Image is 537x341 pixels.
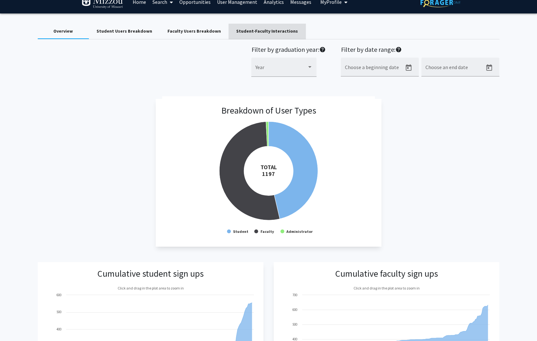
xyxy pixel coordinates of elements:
[402,61,415,74] button: Open calendar
[236,28,298,35] div: Student-Faculty Interactions
[483,61,495,74] button: Open calendar
[260,229,274,234] text: Faculty
[97,28,152,35] div: Student Users Breakdown
[354,286,420,290] text: Click and drag in the plot area to zoom in
[292,293,297,297] text: 700
[395,46,401,53] mat-icon: help
[341,46,499,55] h2: Filter by date range:
[221,105,316,116] h3: Breakdown of User Types
[292,307,297,312] text: 600
[233,229,248,234] text: Student
[261,163,277,178] tspan: TOTAL 1197
[57,327,61,331] text: 400
[53,28,73,35] div: Overview
[118,286,184,290] text: Click and drag in the plot area to zoom in
[335,268,438,279] h3: Cumulative faculty sign ups
[251,46,325,55] h2: Filter by graduation year:
[57,293,61,297] text: 600
[167,28,221,35] div: Faculty Users Breakdown
[97,268,204,279] h3: Cumulative student sign ups
[5,312,27,336] iframe: Chat
[292,322,297,327] text: 500
[57,310,61,314] text: 500
[286,229,313,234] text: Administrator
[319,46,325,53] mat-icon: help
